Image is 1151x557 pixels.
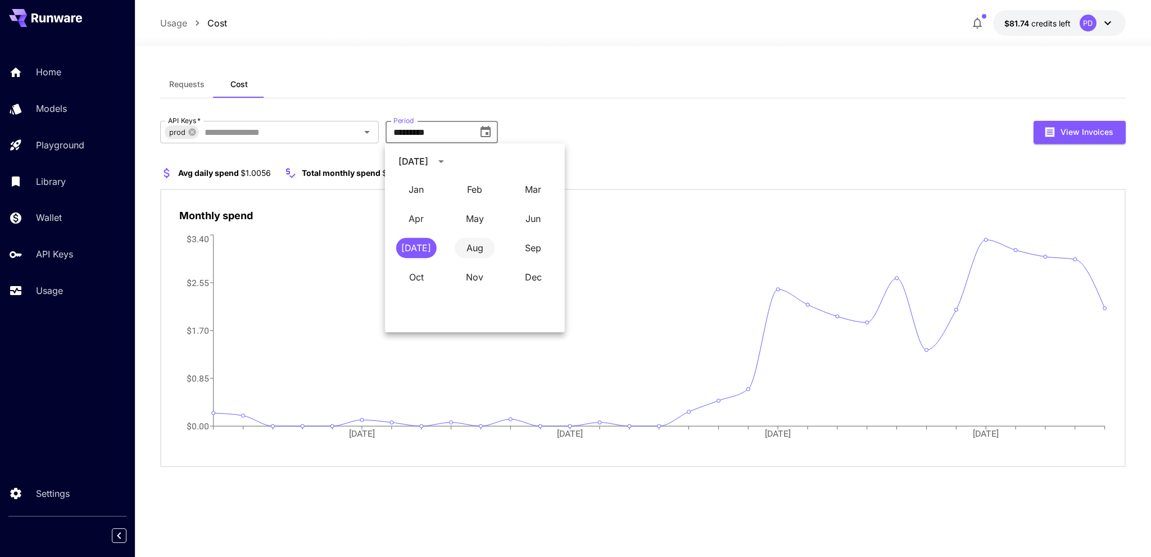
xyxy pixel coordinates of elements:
p: Monthly spend [179,208,253,223]
tspan: [DATE] [974,428,1000,439]
span: Avg daily spend [178,168,239,178]
tspan: $0.00 [187,421,209,432]
div: PD [1080,15,1096,31]
a: View Invoices [1034,126,1126,137]
button: December [513,267,554,287]
p: Usage [36,284,63,297]
nav: breadcrumb [160,16,227,30]
button: $81.74311PD [993,10,1126,36]
button: November [455,267,495,287]
p: Library [36,175,66,188]
span: $81.74 [1004,19,1031,28]
span: prod [165,126,190,139]
label: Period [393,116,414,125]
button: September [513,238,554,258]
span: Cost [230,79,248,89]
p: Settings [36,487,70,500]
tspan: [DATE] [766,428,792,439]
tspan: $0.85 [187,373,209,384]
button: May [455,209,495,229]
tspan: $3.40 [187,233,209,244]
p: Wallet [36,211,62,224]
button: July [396,238,437,258]
button: June [513,209,554,229]
div: prod [165,125,199,139]
tspan: [DATE] [350,428,375,439]
span: $31.1723 [382,168,415,178]
div: Collapse sidebar [120,526,135,546]
a: Usage [160,16,187,30]
p: Home [36,65,61,79]
tspan: $2.55 [187,277,209,288]
button: October [396,267,437,287]
button: Collapse sidebar [112,528,126,543]
button: April [396,209,437,229]
button: Choose date, selected date is Jul 1, 2025 [474,121,497,143]
button: calendar view is open, switch to year view [432,152,451,171]
span: $1.0056 [241,168,271,178]
button: February [455,179,495,200]
button: View Invoices [1034,121,1126,144]
a: Cost [207,16,227,30]
p: API Keys [36,247,73,261]
span: credits left [1031,19,1071,28]
button: March [513,179,554,200]
label: API Keys [168,116,201,125]
div: $81.74311 [1004,17,1071,29]
button: Open [359,124,375,140]
button: January [396,179,437,200]
tspan: [DATE] [558,428,583,439]
div: [DATE] [398,155,428,168]
p: Models [36,102,67,115]
span: Requests [169,79,205,89]
span: Total monthly spend [302,168,380,178]
p: Playground [36,138,84,152]
button: August [455,238,495,258]
tspan: $1.70 [187,325,209,336]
